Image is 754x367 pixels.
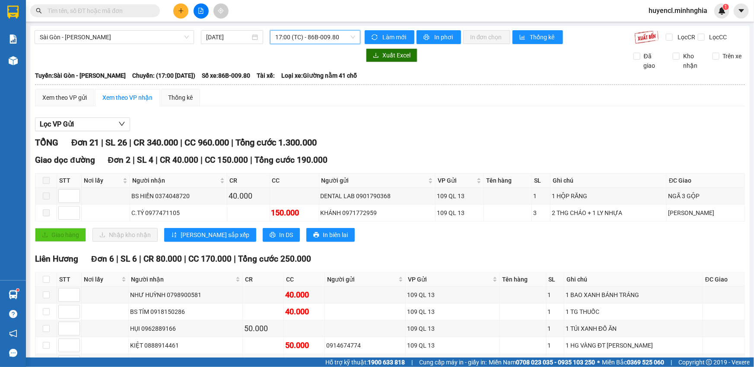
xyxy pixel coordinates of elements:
[91,254,114,264] span: Đơn 6
[132,176,218,185] span: Người nhận
[171,232,177,239] span: sort-ascending
[131,208,226,218] div: C.TÝ 0977471105
[323,230,348,240] span: In biên lai
[566,324,701,333] div: 1 TÚI XANH ĐỒ ĂN
[407,307,498,316] div: 109 QL 13
[500,272,546,287] th: Tên hàng
[202,71,250,80] span: Số xe: 86B-009.80
[407,290,498,300] div: 109 QL 13
[229,190,268,202] div: 40.000
[489,358,595,367] span: Miền Nam
[313,232,319,239] span: printer
[57,272,82,287] th: STT
[552,191,665,201] div: 1 HỘP RĂNG
[411,358,413,367] span: |
[42,93,87,102] div: Xem theo VP gửi
[143,254,182,264] span: CR 80.000
[9,310,17,318] span: question-circle
[243,272,284,287] th: CR
[121,254,137,264] span: SL 6
[102,93,153,102] div: Xem theo VP nhận
[547,272,564,287] th: SL
[406,287,500,304] td: 109 QL 13
[218,8,224,14] span: aim
[9,329,17,338] span: notification
[548,307,563,316] div: 1
[178,8,184,14] span: plus
[213,3,229,19] button: aim
[101,137,103,148] span: |
[703,272,745,287] th: ĐC Giao
[463,30,510,44] button: In đơn chọn
[602,358,664,367] span: Miền Bắc
[552,208,665,218] div: 2 THG CHÁO + 1 LY NHỰA
[238,254,311,264] span: Tổng cước 250.000
[84,275,120,284] span: Nơi lấy
[408,275,491,284] span: VP Gửi
[118,120,125,127] span: down
[368,359,405,366] strong: 1900 633 818
[263,228,300,242] button: printerIn DS
[372,34,379,41] span: sync
[35,117,130,131] button: Lọc VP Gửi
[533,191,549,201] div: 1
[667,174,745,188] th: ĐC Giao
[437,208,482,218] div: 109 QL 13
[40,31,189,44] span: Sài Gòn - Phan Rí
[105,137,127,148] span: SL 26
[548,290,563,300] div: 1
[134,137,178,148] span: CR 340.000
[382,32,407,42] span: Làm mới
[419,358,487,367] span: Cung cấp máy in - giấy in:
[250,155,252,165] span: |
[36,8,42,14] span: search
[198,8,204,14] span: file-add
[407,324,498,333] div: 109 QL 13
[738,7,745,15] span: caret-down
[181,230,249,240] span: [PERSON_NAME] sắp xếp
[35,72,126,79] b: Tuyến: Sài Gòn - [PERSON_NAME]
[723,4,729,10] sup: 1
[321,191,434,201] div: DENTAL LAB 0901790368
[281,71,357,80] span: Loại xe: Giường nằm 41 chỗ
[132,71,195,80] span: Chuyến: (17:00 [DATE])
[131,191,226,201] div: BS HIỀN 0374048720
[407,341,498,350] div: 109 QL 13
[270,232,276,239] span: printer
[640,51,666,70] span: Đã giao
[548,341,563,350] div: 1
[674,32,697,42] span: Lọc CR
[321,176,426,185] span: Người gửi
[7,6,19,19] img: logo-vxr
[130,324,241,333] div: HỤI 0962889166
[168,93,193,102] div: Thống kê
[719,51,745,61] span: Trên xe
[180,137,182,148] span: |
[423,34,431,41] span: printer
[133,155,135,165] span: |
[9,290,18,299] img: warehouse-icon
[130,290,241,300] div: NHƯ HUỲNH 0798900581
[71,137,99,148] span: Đơn 21
[48,6,150,16] input: Tìm tên, số ĐT hoặc mã đơn
[92,228,158,242] button: downloadNhập kho nhận
[667,205,745,221] td: [PERSON_NAME]
[382,51,410,60] span: Xuất Excel
[671,358,672,367] span: |
[437,191,482,201] div: 109 QL 13
[327,275,397,284] span: Người gửi
[285,289,323,301] div: 40.000
[139,254,141,264] span: |
[566,341,701,350] div: 1 HG VÀNG ĐT [PERSON_NAME]
[512,30,563,44] button: bar-chartThống kê
[548,324,563,333] div: 1
[306,228,355,242] button: printerIn biên lai
[718,7,726,15] img: icon-new-feature
[406,320,500,337] td: 109 QL 13
[275,31,355,44] span: 17:00 (TC) - 86B-009.80
[40,119,74,130] span: Lọc VP Gửi
[532,174,550,188] th: SL
[131,275,234,284] span: Người nhận
[597,361,600,364] span: ⚪️
[564,272,703,287] th: Ghi chú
